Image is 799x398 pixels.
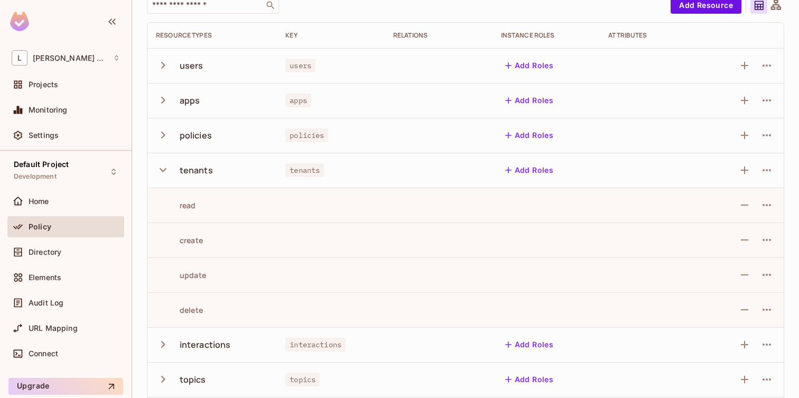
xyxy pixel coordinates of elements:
span: Workspace: Lumia Security [33,54,108,62]
div: tenants [180,164,213,176]
button: Add Roles [501,57,558,74]
span: tenants [285,163,324,177]
div: Instance roles [501,31,592,40]
div: users [180,60,203,71]
span: apps [285,94,311,107]
span: Projects [29,80,58,89]
div: topics [180,374,206,385]
div: Relations [393,31,484,40]
span: topics [285,373,320,386]
button: Add Roles [501,127,558,144]
span: Settings [29,131,59,140]
span: users [285,59,315,72]
div: read [156,200,196,210]
button: Add Roles [501,162,558,179]
div: policies [180,129,212,141]
div: update [156,270,206,280]
span: Audit Log [29,299,63,307]
span: Policy [29,223,51,231]
span: Home [29,197,49,206]
div: Key [285,31,376,40]
div: delete [156,305,203,315]
div: apps [180,95,200,106]
span: Connect [29,349,58,358]
button: Add Roles [501,371,558,388]
span: interactions [285,338,346,351]
div: create [156,235,203,245]
span: L [12,50,27,66]
span: Elements [29,273,61,282]
img: SReyMgAAAABJRU5ErkJggg== [10,12,29,31]
span: Default Project [14,160,69,169]
span: URL Mapping [29,324,78,332]
span: policies [285,128,328,142]
span: Directory [29,248,61,256]
button: Add Roles [501,92,558,109]
div: Resource Types [156,31,268,40]
span: Monitoring [29,106,68,114]
button: Add Roles [501,336,558,353]
div: Attributes [608,31,699,40]
div: interactions [180,339,231,350]
span: Development [14,172,57,181]
button: Upgrade [8,378,123,395]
